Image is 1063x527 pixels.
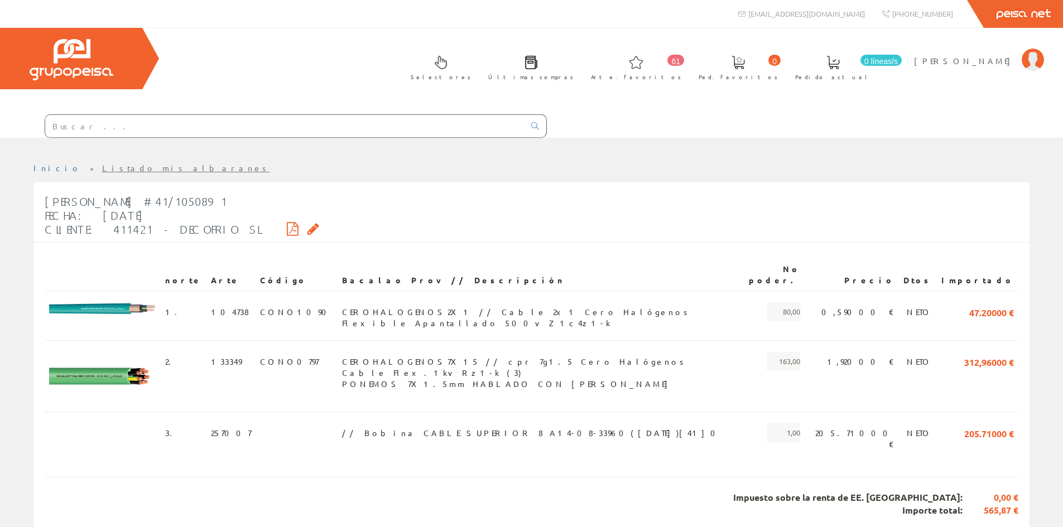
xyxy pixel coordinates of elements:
font: CONO1090 [260,307,333,317]
font: Arte [211,275,240,285]
a: . [169,356,178,366]
font: NETO [907,356,932,366]
a: Inicio [33,163,81,173]
a: Últimas compras [477,46,579,87]
font: Importe total: [902,504,963,516]
font: 257007 [211,428,251,438]
font: PONEMOS 7X1.5mm HABLADO CON [PERSON_NAME] [342,379,674,389]
font: NETO [907,307,932,317]
font: 205.71000 € [815,428,894,449]
font: 0,00 € [994,491,1018,503]
font: [PHONE_NUMBER] [892,9,953,18]
a: . [175,307,184,317]
font: CEROHALOGENOS7X15 // cpr 7g1.5 Cero Halógenos Cable Flex.1kv Rz1-k (3) [342,356,687,378]
img: Foto artículo (192x22.656) [49,302,156,315]
font: 312,96000 € [964,356,1014,368]
font: [PERSON_NAME] #41/1050891 [45,195,227,208]
font: Cliente: 411421 - DECOFRIO SL [45,223,260,236]
font: 163,00 [779,356,800,366]
img: Foto artículo (192x86.794520547945) [49,352,156,400]
font: 1 [165,307,175,317]
font: Arte. favoritos [591,72,681,81]
i: Solicitar por correo electrónico copia firmada [307,225,319,233]
font: 0 líneas/s [864,57,898,66]
i: Descargar PDF [287,225,299,233]
font: 47.20000 € [969,307,1014,318]
font: // Bobina CABLE SUPERIOR 8 A14-08-33960([DATE])[41]0 [342,428,722,438]
font: 61 [671,57,680,66]
font: 2 [165,356,169,366]
font: NETO [907,428,932,438]
font: Ped. favoritos [699,72,778,81]
font: 104738 [211,307,249,317]
font: CONO0797 [260,356,319,366]
font: norte [165,275,202,285]
font: [PERSON_NAME] [914,56,1016,66]
img: Grupo Peisa [30,39,113,80]
font: Impuesto sobre la renta de EE. [GEOGRAPHIC_DATA]: [733,491,963,503]
font: 205.71000 € [964,428,1014,439]
font: CEROHALOGENOS2X1 // Cable 2x1 Cero Halógenos Flexible Apantallado 500v Z1c4z1-k [342,307,691,328]
a: Selectores [400,46,477,87]
font: Precio [844,275,894,285]
input: Buscar ... [45,115,525,137]
font: No poder. [749,264,800,285]
font: Últimas compras [488,72,574,81]
font: 1,92000 € [827,356,894,366]
a: [PERSON_NAME] [914,46,1044,57]
a: . [170,428,179,438]
font: 133349 [211,356,242,366]
a: 61 Arte. favoritos [580,46,687,87]
font: Selectores [411,72,471,81]
font: Código [260,275,307,285]
font: Bacalao Prov // Descripción [342,275,565,285]
font: 0,59000 € [821,307,894,317]
font: Dtos [903,275,932,285]
font: 0 [772,57,777,66]
font: 80,00 [783,307,800,316]
font: 565,87 € [984,504,1018,516]
font: Importado [941,275,1014,285]
font: 3 [165,428,170,438]
font: Pedido actual [795,72,871,81]
font: 1,00 [787,428,800,437]
font: [EMAIL_ADDRESS][DOMAIN_NAME] [748,9,865,18]
font: Fecha: [DATE] [45,209,143,222]
a: Listado mis albaranes [102,163,270,173]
